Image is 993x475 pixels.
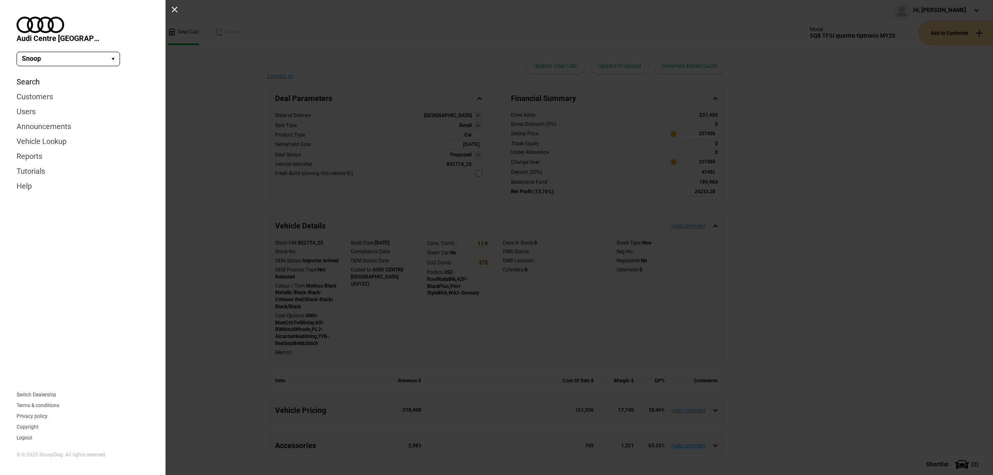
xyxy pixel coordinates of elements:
a: Search [17,74,149,89]
span: Snoop [22,54,41,63]
a: Users [17,104,149,119]
a: Announcements [17,119,149,134]
img: audi.png [17,17,64,33]
a: Copyright [17,425,38,429]
a: Customers [17,89,149,104]
a: Help [17,179,149,194]
a: Switch Dealership [17,392,56,397]
a: Tutorials [17,164,149,179]
button: Logout [17,435,32,440]
a: Vehicle Lookup [17,134,149,149]
div: © © 2025 SnoopDog. All rights reserved. [17,451,149,458]
a: Privacy policy [17,414,48,419]
a: Reports [17,149,149,164]
span: Audi Centre [GEOGRAPHIC_DATA] [17,33,99,43]
a: Terms & conditions [17,403,59,408]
